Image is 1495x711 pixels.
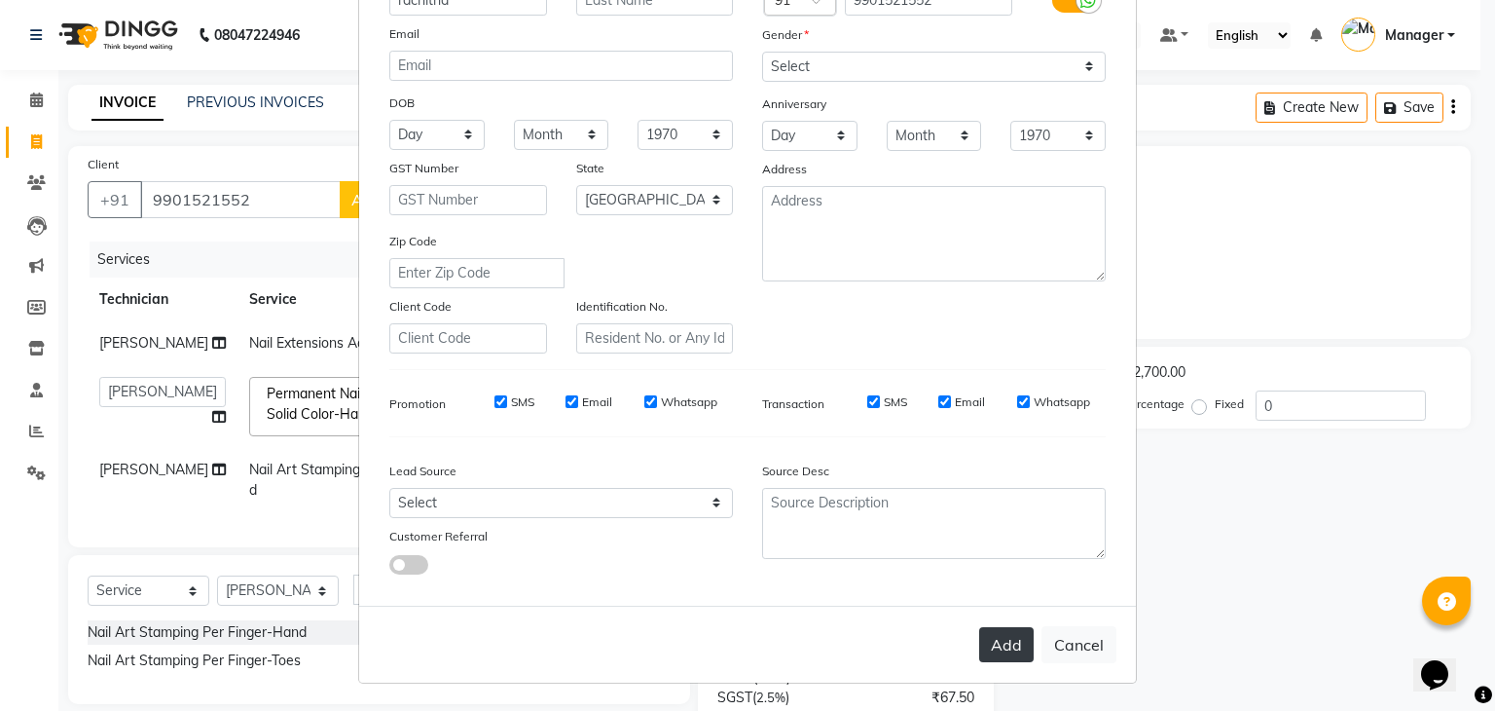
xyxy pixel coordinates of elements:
label: Address [762,161,807,178]
label: Client Code [389,298,452,316]
input: Client Code [389,323,547,354]
label: SMS [511,393,534,411]
label: Zip Code [389,233,437,250]
label: Transaction [762,395,824,413]
label: Gender [762,26,809,44]
label: Email [389,25,419,43]
input: Resident No. or Any Id [576,323,734,354]
label: Customer Referral [389,528,488,545]
label: Promotion [389,395,446,413]
label: Identification No. [576,298,668,316]
label: SMS [884,393,907,411]
label: Email [955,393,985,411]
label: Email [582,393,612,411]
input: GST Number [389,185,547,215]
label: Anniversary [762,95,826,113]
iframe: chat widget [1413,633,1476,692]
label: Lead Source [389,463,456,480]
label: GST Number [389,160,458,177]
button: Cancel [1041,626,1116,663]
label: Whatsapp [661,393,717,411]
input: Enter Zip Code [389,258,565,288]
button: Add [979,627,1034,662]
label: DOB [389,94,415,112]
label: Whatsapp [1034,393,1090,411]
label: State [576,160,604,177]
label: Source Desc [762,463,829,480]
input: Email [389,51,733,81]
